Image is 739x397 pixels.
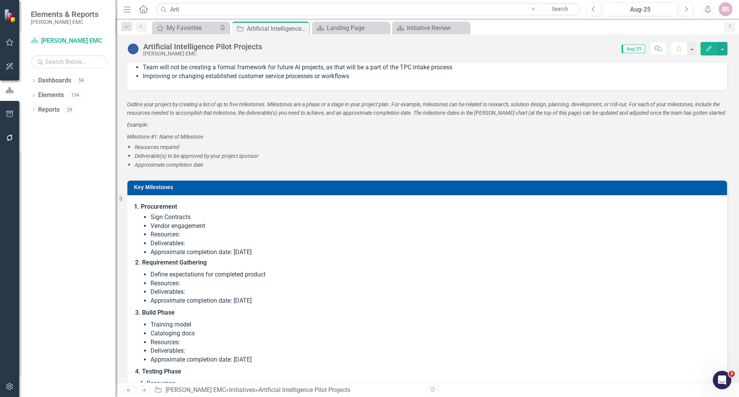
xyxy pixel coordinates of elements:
[150,355,719,364] li: Approximate completion date: [DATE]
[603,2,677,16] button: Aug-25
[150,248,719,257] li: Approximate completion date: [DATE]
[64,106,76,113] div: 29
[38,76,71,85] a: Dashboards
[166,386,226,394] a: [PERSON_NAME] EMC
[75,77,87,84] div: 59
[143,42,262,51] div: Artificial Intelligence Pilot Projects
[150,222,719,231] li: Vendor engagement
[154,386,421,395] div: » »
[150,239,719,248] li: Deliverables:
[622,45,645,53] span: Aug-25
[606,5,674,14] div: Aug-25
[127,43,139,55] img: No Information
[156,3,581,16] input: Search ClearPoint...
[143,51,262,57] div: [PERSON_NAME] EMC
[31,19,99,25] small: [PERSON_NAME] EMC
[31,10,99,19] span: Elements & Reports
[150,338,719,347] li: Resources:
[135,153,259,159] span: Deliverable(s) to be approved by your project sponsor
[407,23,467,33] div: Initiative Review
[150,270,719,279] li: Define expectations for completed product
[150,230,719,239] li: Resources:
[68,92,83,99] div: 134
[127,134,203,140] span: Milestone #1: Name of Milestone
[258,386,350,394] div: Artificial Intelligence Pilot Projects
[31,37,108,45] a: [PERSON_NAME] EMC
[729,371,735,377] span: 3
[719,2,732,16] button: BS
[135,368,181,375] strong: 4. Testing Phase
[247,24,307,34] div: Artificial Intelligence Pilot Projects
[31,55,108,69] input: Search Below...
[38,91,64,100] a: Elements
[127,122,148,128] em: Example:
[154,23,217,33] a: My Favorites
[150,320,719,329] li: Training model
[4,9,17,22] img: ClearPoint Strategy
[150,296,719,305] li: Approximate completion date: [DATE]
[150,213,719,222] li: Sign Contracts
[135,309,175,316] strong: 3. Build Phase
[127,101,727,116] span: Outline your project by creating a list of up to five milestones. Milestones are a phase or a sta...
[141,203,177,210] strong: Procurement
[38,106,60,114] a: Reports
[135,259,207,266] strong: 2. Requirement Gathering
[167,23,217,33] div: My Favorites
[147,379,719,388] li: Resources:
[150,347,719,355] li: Deliverables:
[150,288,719,296] li: Deliverables:
[540,4,579,15] a: Search
[143,63,719,72] li: Team will not be creating a formal framework for future AI projects, as that will be a part of th...
[150,329,719,338] li: Cataloging docs
[327,23,387,33] div: Landing Page
[134,184,723,190] h3: Key Milestones
[135,162,203,168] span: Approximate completion date
[394,23,467,33] a: Initiative Review
[135,144,179,150] span: Resources required
[314,23,387,33] a: Landing Page
[143,72,719,81] li: Improving or changing established customer service processes or workflows
[229,386,255,394] a: Initiatives
[150,279,719,288] li: Resources:
[713,371,731,389] iframe: Intercom live chat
